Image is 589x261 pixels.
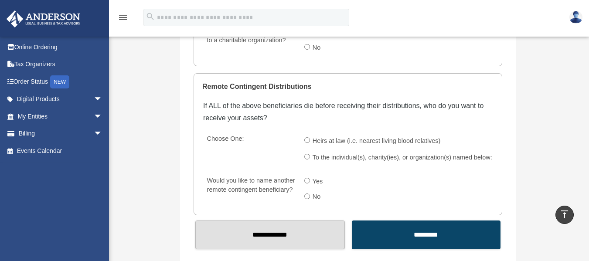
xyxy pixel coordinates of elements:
i: menu [118,12,128,23]
a: Online Ordering [6,38,116,56]
label: Heirs at law (i.e. nearest living blood relatives) [310,134,444,148]
i: vertical_align_top [559,209,570,220]
a: Events Calendar [6,142,116,159]
a: Digital Productsarrow_drop_down [6,91,116,108]
label: Would you like to leave assets to a charitable organization? [203,25,297,56]
a: vertical_align_top [555,206,574,224]
span: arrow_drop_down [94,108,111,125]
label: No [310,41,324,55]
img: User Pic [569,11,582,24]
i: search [146,12,155,21]
a: Tax Organizers [6,56,116,73]
label: Choose One: [203,133,297,166]
legend: Remote Contingent Distributions [202,74,494,100]
label: To the individual(s), charity(ies), or organization(s) named below: [310,151,496,165]
img: Anderson Advisors Platinum Portal [4,10,83,27]
a: Order StatusNEW [6,73,116,91]
a: My Entitiesarrow_drop_down [6,108,116,125]
label: Would you like to name another remote contingent beneficiary? [203,175,297,206]
span: arrow_drop_down [94,125,111,143]
span: arrow_drop_down [94,91,111,108]
a: menu [118,15,128,23]
label: Yes [310,175,327,189]
label: No [310,190,324,204]
a: Billingarrow_drop_down [6,125,116,142]
div: NEW [50,75,69,88]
